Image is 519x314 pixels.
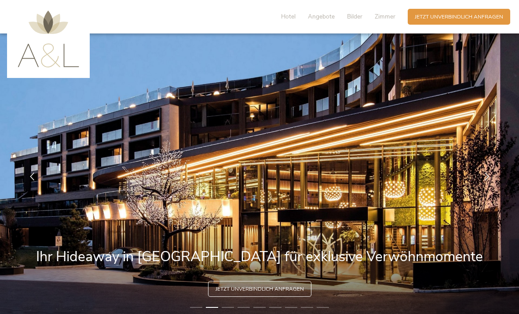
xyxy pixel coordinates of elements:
span: Zimmer [375,12,395,21]
img: AMONTI & LUNARIS Wellnessresort [18,11,79,67]
span: Jetzt unverbindlich anfragen [415,13,503,21]
span: Hotel [281,12,296,21]
span: Jetzt unverbindlich anfragen [216,285,304,293]
span: Bilder [347,12,362,21]
span: Angebote [308,12,335,21]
